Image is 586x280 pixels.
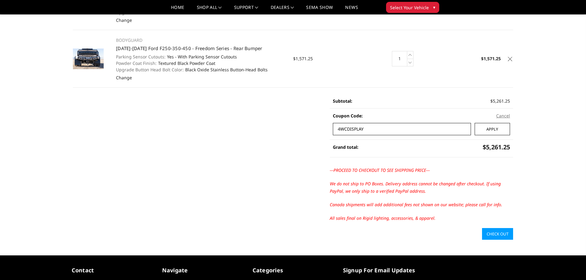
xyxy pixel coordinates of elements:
[116,17,132,23] a: Change
[333,123,471,135] input: Enter your coupon code
[162,266,243,274] h5: Navigate
[330,215,513,222] p: All sales final on Rigid lighting, accessories, & apparel.
[555,250,586,280] iframe: Chat Widget
[293,56,313,61] span: $1,571.25
[433,4,435,10] span: ▾
[333,98,352,104] strong: Subtotal:
[390,4,429,11] span: Select Your Vehicle
[482,228,513,240] a: Check out
[72,266,153,274] h5: contact
[490,98,510,104] span: $5,261.25
[116,66,184,73] dt: Upgrade Button Head Bolt Color:
[116,53,286,60] dd: Yes - With Parking Sensor Cutouts
[386,2,439,13] button: Select Your Vehicle
[475,123,510,135] input: Apply
[116,37,286,44] p: BODYGUARD
[345,5,358,14] a: News
[116,60,286,66] dd: Textured Black Powder Coat
[481,56,501,61] strong: $1,571.25
[333,144,358,150] strong: Grand total:
[197,5,222,14] a: shop all
[330,201,513,208] p: Canada shipments will add additional fees not shown on our website; please call for info.
[483,143,510,151] span: $5,261.25
[116,75,132,81] a: Change
[343,266,424,274] h5: signup for email updates
[73,49,104,69] img: 2023-2025 Ford F250-350-450 - Freedom Series - Rear Bumper
[116,60,157,66] dt: Powder Coat Finish:
[171,5,184,14] a: Home
[306,5,333,14] a: SEMA Show
[116,66,286,73] dd: Black Oxide Stainless Button-Head Bolts
[333,113,363,119] strong: Coupon Code:
[253,266,334,274] h5: Categories
[496,112,510,119] button: Cancel
[116,45,262,51] a: [DATE]-[DATE] Ford F250-350-450 - Freedom Series - Rear Bumper
[330,167,513,174] p: ---PROCEED TO CHECKOUT TO SEE SHIPPING PRICE---
[271,5,294,14] a: Dealers
[116,53,165,60] dt: Parking Sensor Cutouts:
[234,5,258,14] a: Support
[330,180,513,195] p: We do not ship to PO Boxes. Delivery address cannot be changed after checkout. If using PayPal, w...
